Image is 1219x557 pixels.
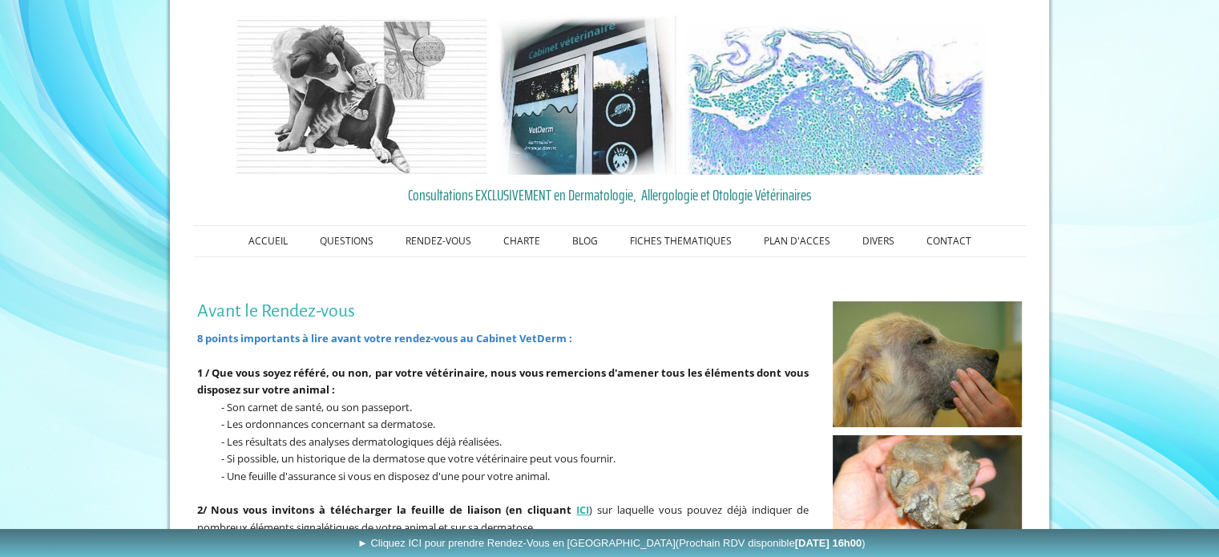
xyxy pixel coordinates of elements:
[795,537,862,549] b: [DATE] 16h00
[232,226,304,256] a: ACCUEIL
[614,226,748,256] a: FICHES THEMATIQUES
[846,226,910,256] a: DIVERS
[390,226,487,256] a: RENDEZ-VOUS
[197,183,1023,207] a: Consultations EXCLUSIVEMENT en Dermatologie, Allergologie et Otologie Vétérinaires
[556,226,614,256] a: BLOG
[197,301,809,321] h1: Avant le Rendez-vous
[221,434,502,449] span: - Les résultats des analyses dermatologiques déjà réalisées.
[197,503,572,517] strong: 2/ Nous vous invitons à télécharger la feuille de liaison (en cliquant
[304,226,390,256] a: QUESTIONS
[676,537,866,549] span: (Prochain RDV disponible )
[748,226,846,256] a: PLAN D'ACCES
[357,537,866,549] span: ► Cliquez ICI pour prendre Rendez-Vous en [GEOGRAPHIC_DATA]
[576,503,589,517] a: ICI
[197,331,572,345] strong: 8 points importants à lire avant votre rendez-vous au Cabinet VetDerm :
[221,451,616,466] span: - Si possible, un historique de la dermatose que votre vétérinaire peut vous fournir.
[221,400,412,414] span: - Son carnet de santé, ou son passeport.
[197,365,809,398] strong: 1 / Que vous soyez référé, ou non, par votre vétérinaire, nous vous remercions d'amener tous les ...
[221,417,435,431] span: - Les ordonnances concernant sa dermatose.
[487,226,556,256] a: CHARTE
[910,226,987,256] a: CONTACT
[197,503,809,535] span: ) sur laquelle vous pouvez déjà indiquer de nombreux éléments signalétiques de votre animal et su...
[221,469,550,483] span: - Une feuille d'assurance si vous en disposez d'une pour votre animal.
